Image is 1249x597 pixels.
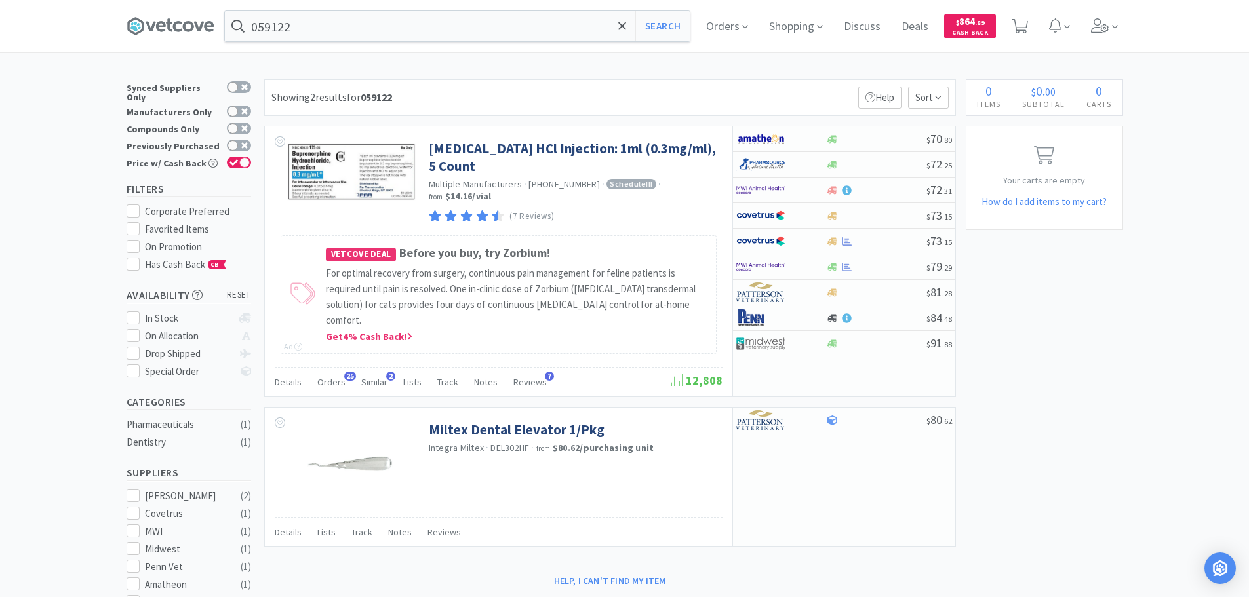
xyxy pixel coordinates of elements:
span: $ [926,135,930,145]
span: Get 4 % Cash Back! [326,330,412,343]
img: c18a39b60c97418f97f2dd74a29d16c9_655123.jpeg [307,421,393,506]
span: Details [275,526,302,538]
span: · [486,442,488,453]
div: Corporate Preferred [145,204,251,220]
div: Compounds Only [127,123,220,134]
img: e1133ece90fa4a959c5ae41b0808c578_9.png [736,308,785,328]
div: Open Intercom Messenger [1204,552,1236,584]
span: $ [926,288,930,298]
div: ( 1 ) [241,541,251,557]
a: Miltex Dental Elevator 1/Pkg [429,421,605,438]
img: 4dd14cff54a648ac9e977f0c5da9bc2e_5.png [736,334,785,353]
span: $ [956,18,959,27]
div: Manufacturers Only [127,106,220,117]
p: Your carts are empty [966,173,1122,187]
div: ( 1 ) [241,559,251,575]
strong: $80.62 / purchasing unit [553,442,654,453]
h5: Categories [127,395,251,410]
img: f5e969b455434c6296c6d81ef179fa71_3.png [736,282,785,302]
a: Multiple Manufacturers [429,178,523,190]
div: Dentistry [127,434,233,450]
span: . 29 [942,263,952,273]
span: Vetcove Deal [326,248,397,261]
span: . 31 [942,186,952,196]
h5: Filters [127,182,251,197]
a: Discuss [839,21,886,33]
div: Penn Vet [145,559,226,575]
span: Details [275,376,302,388]
a: Integra Miltex [429,442,485,453]
div: Previously Purchased [127,140,220,151]
img: f6b2451649754179b5b4e0c70c3f7cb0_2.png [736,257,785,277]
span: Orders [317,376,346,388]
span: · [658,178,661,190]
img: f5e969b455434c6296c6d81ef179fa71_3.png [736,410,785,430]
strong: 059122 [361,90,392,104]
span: · [531,442,534,453]
gu-sc-dial: Click to Connect 2496075701 [528,178,600,190]
div: Covetrus [145,506,226,522]
img: f6b2451649754179b5b4e0c70c3f7cb0_2.png [736,180,785,200]
span: $ [926,314,930,324]
div: ( 1 ) [241,434,251,450]
div: . [1012,85,1076,98]
span: 84 [926,310,952,325]
span: Notes [388,526,412,538]
div: ( 1 ) [241,417,251,433]
span: Sort [908,87,949,109]
span: Track [437,376,458,388]
h4: Subtotal [1012,98,1076,110]
div: On Promotion [145,239,251,255]
h5: Availability [127,288,251,303]
span: 73 [926,208,952,223]
img: 77fca1acd8b6420a9015268ca798ef17_1.png [736,206,785,225]
span: $ [926,237,930,247]
span: from [536,444,551,453]
div: ( 1 ) [241,506,251,522]
img: 7915dbd3f8974342a4dc3feb8efc1740_58.png [736,155,785,174]
span: 79 [926,259,952,274]
div: In Stock [145,311,232,326]
span: for [347,90,392,104]
span: 0 [1036,83,1042,99]
div: Favorited Items [145,221,251,237]
span: 72 [926,157,952,172]
span: Lists [317,526,336,538]
span: Reviews [427,526,461,538]
span: 73 [926,233,952,248]
span: $ [926,263,930,273]
div: Ad [284,340,302,353]
div: ( 2 ) [241,488,251,504]
div: Synced Suppliers Only [127,81,220,102]
img: 77fca1acd8b6420a9015268ca798ef17_1.png [736,231,785,251]
span: . 62 [942,416,952,426]
h4: Items [966,98,1012,110]
span: . 80 [942,135,952,145]
img: 9d37e3412ad040cdbf1ade30dfb4f0cb_211652.png [285,140,416,202]
p: Help [858,87,902,109]
span: 2 [386,372,395,381]
button: Search [635,11,690,41]
p: (7 Reviews) [509,210,554,223]
div: Special Order [145,364,232,379]
div: Midwest [145,541,226,557]
span: 81 [926,284,952,299]
img: 3331a67d23dc422aa21b1ec98afbf632_11.png [736,129,785,149]
span: . 15 [942,212,952,221]
h5: Suppliers [127,465,251,480]
span: 0 [985,83,992,99]
div: Amatheon [145,577,226,592]
span: 864 [956,15,985,28]
span: . 25 [942,161,952,170]
h4: Carts [1076,98,1122,110]
span: Cash Back [952,29,988,38]
a: Deals [896,21,934,33]
div: MWI [145,524,226,539]
span: . 15 [942,237,952,247]
span: DEL302HF [490,442,529,453]
p: For optimal recovery from surgery, continuous pain management for feline patients is required unt... [326,265,709,328]
span: $ [926,161,930,170]
div: Drop Shipped [145,346,232,362]
span: 00 [1045,85,1056,98]
div: Showing 2 results [271,89,392,106]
